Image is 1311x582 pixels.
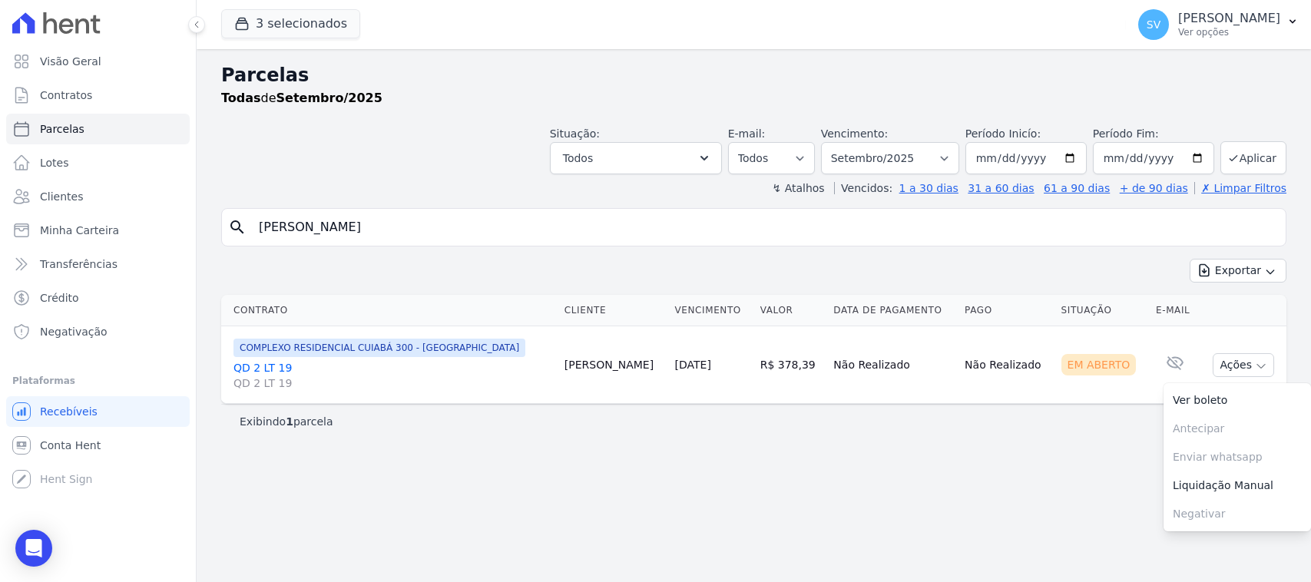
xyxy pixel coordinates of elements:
[40,155,69,170] span: Lotes
[1150,295,1200,326] th: E-mail
[550,142,722,174] button: Todos
[6,46,190,77] a: Visão Geral
[1055,295,1150,326] th: Situação
[1190,259,1286,283] button: Exportar
[40,438,101,453] span: Conta Hent
[40,223,119,238] span: Minha Carteira
[1164,386,1311,415] a: Ver boleto
[6,316,190,347] a: Negativação
[6,430,190,461] a: Conta Hent
[221,91,261,105] strong: Todas
[233,360,552,391] a: QD 2 LT 19QD 2 LT 19
[228,218,247,236] i: search
[1178,11,1280,26] p: [PERSON_NAME]
[827,295,958,326] th: Data de Pagamento
[958,326,1054,404] td: Não Realizado
[728,127,766,140] label: E-mail:
[15,530,52,567] div: Open Intercom Messenger
[286,415,293,428] b: 1
[821,127,888,140] label: Vencimento:
[772,182,824,194] label: ↯ Atalhos
[1126,3,1311,46] button: SV [PERSON_NAME] Ver opções
[1044,182,1110,194] a: 61 a 90 dias
[40,121,84,137] span: Parcelas
[754,295,828,326] th: Valor
[233,375,552,391] span: QD 2 LT 19
[1194,182,1286,194] a: ✗ Limpar Filtros
[221,61,1286,89] h2: Parcelas
[1093,126,1214,142] label: Período Fim:
[834,182,892,194] label: Vencidos:
[6,283,190,313] a: Crédito
[40,189,83,204] span: Clientes
[221,295,558,326] th: Contrato
[675,359,711,371] a: [DATE]
[6,80,190,111] a: Contratos
[40,256,118,272] span: Transferências
[6,114,190,144] a: Parcelas
[6,396,190,427] a: Recebíveis
[1120,182,1188,194] a: + de 90 dias
[558,295,669,326] th: Cliente
[250,212,1280,243] input: Buscar por nome do lote ou do cliente
[221,89,382,107] p: de
[6,181,190,212] a: Clientes
[1213,353,1274,377] button: Ações
[1147,19,1160,30] span: SV
[827,326,958,404] td: Não Realizado
[965,127,1041,140] label: Período Inicío:
[6,147,190,178] a: Lotes
[6,215,190,246] a: Minha Carteira
[1220,141,1286,174] button: Aplicar
[669,295,754,326] th: Vencimento
[276,91,382,105] strong: Setembro/2025
[1061,354,1137,375] div: Em Aberto
[40,54,101,69] span: Visão Geral
[233,339,525,357] span: COMPLEXO RESIDENCIAL CUIABÁ 300 - [GEOGRAPHIC_DATA]
[240,414,333,429] p: Exibindo parcela
[899,182,958,194] a: 1 a 30 dias
[550,127,600,140] label: Situação:
[563,149,593,167] span: Todos
[40,290,79,306] span: Crédito
[558,326,669,404] td: [PERSON_NAME]
[1178,26,1280,38] p: Ver opções
[968,182,1034,194] a: 31 a 60 dias
[40,404,98,419] span: Recebíveis
[958,295,1054,326] th: Pago
[12,372,184,390] div: Plataformas
[754,326,828,404] td: R$ 378,39
[221,9,360,38] button: 3 selecionados
[6,249,190,279] a: Transferências
[40,88,92,103] span: Contratos
[40,324,108,339] span: Negativação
